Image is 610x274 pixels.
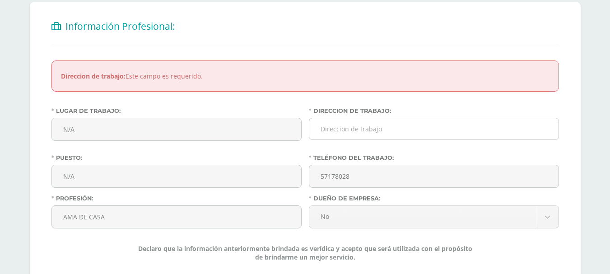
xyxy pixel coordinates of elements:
[61,72,549,80] li: Este campo es requerido.
[309,154,559,161] label: Teléfono del trabajo:
[309,107,559,114] label: Direccion de trabajo:
[309,206,559,228] a: No
[65,20,175,33] span: Información Profesional:
[137,244,473,261] span: Declaro que la información anteriormente brindada es verídica y acepto que será utilizada con el ...
[321,206,526,227] span: No
[309,118,559,140] input: Direccion de trabajo
[51,107,302,114] label: Lugar de Trabajo:
[309,165,559,187] input: Teléfono del trabajo
[52,165,301,187] input: Puesto
[61,72,126,80] span: Direccion de trabajo:
[51,154,302,161] label: Puesto:
[52,118,301,140] input: Lugar de Trabajo
[52,206,301,228] input: Profesión
[51,195,302,202] label: Profesión:
[309,195,559,202] label: Dueño de empresa:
